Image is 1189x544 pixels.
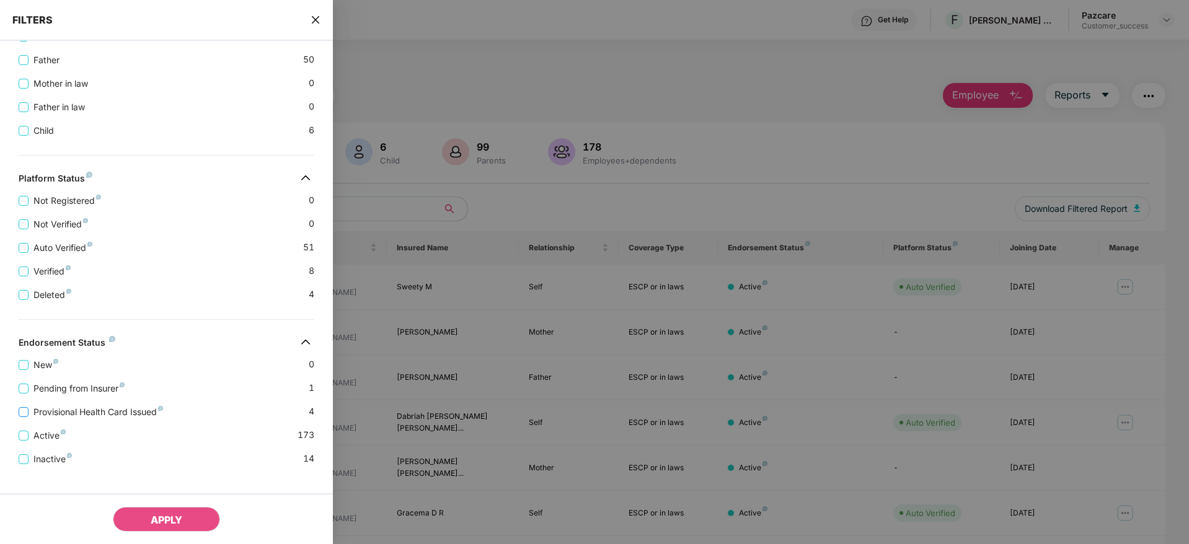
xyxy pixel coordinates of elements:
span: New [29,358,63,372]
img: svg+xml;base64,PHN2ZyB4bWxucz0iaHR0cDovL3d3dy53My5vcmcvMjAwMC9zdmciIHdpZHRoPSIzMiIgaGVpZ2h0PSIzMi... [296,332,316,352]
span: 6 [309,123,314,138]
span: 14 [303,452,314,466]
span: FILTERS [12,14,53,26]
span: 4 [309,405,314,419]
img: svg+xml;base64,PHN2ZyB4bWxucz0iaHR0cDovL3d3dy53My5vcmcvMjAwMC9zdmciIHdpZHRoPSI4IiBoZWlnaHQ9IjgiIH... [53,359,58,364]
img: svg+xml;base64,PHN2ZyB4bWxucz0iaHR0cDovL3d3dy53My5vcmcvMjAwMC9zdmciIHdpZHRoPSI4IiBoZWlnaHQ9IjgiIH... [67,453,72,458]
span: Verified [29,265,76,278]
img: svg+xml;base64,PHN2ZyB4bWxucz0iaHR0cDovL3d3dy53My5vcmcvMjAwMC9zdmciIHdpZHRoPSI4IiBoZWlnaHQ9IjgiIH... [61,429,66,434]
img: svg+xml;base64,PHN2ZyB4bWxucz0iaHR0cDovL3d3dy53My5vcmcvMjAwMC9zdmciIHdpZHRoPSI4IiBoZWlnaHQ9IjgiIH... [120,382,125,387]
span: Father in law [29,100,90,114]
img: svg+xml;base64,PHN2ZyB4bWxucz0iaHR0cDovL3d3dy53My5vcmcvMjAwMC9zdmciIHdpZHRoPSI4IiBoZWlnaHQ9IjgiIH... [66,289,71,294]
span: 50 [303,53,314,67]
img: svg+xml;base64,PHN2ZyB4bWxucz0iaHR0cDovL3d3dy53My5vcmcvMjAwMC9zdmciIHdpZHRoPSI4IiBoZWlnaHQ9IjgiIH... [83,218,88,223]
span: 4 [309,287,314,302]
span: Not Verified [29,217,93,231]
span: 1 [309,381,314,395]
span: Not Registered [29,194,106,208]
span: 0 [309,358,314,372]
span: 51 [303,240,314,255]
img: svg+xml;base64,PHN2ZyB4bWxucz0iaHR0cDovL3d3dy53My5vcmcvMjAwMC9zdmciIHdpZHRoPSIzMiIgaGVpZ2h0PSIzMi... [296,168,316,188]
img: svg+xml;base64,PHN2ZyB4bWxucz0iaHR0cDovL3d3dy53My5vcmcvMjAwMC9zdmciIHdpZHRoPSI4IiBoZWlnaHQ9IjgiIH... [109,336,115,342]
span: close [311,14,320,26]
div: Platform Status [19,173,92,188]
span: Mother in law [29,77,93,90]
span: Provisional Health Card Issued [29,405,168,419]
span: 8 [309,264,314,278]
div: Endorsement Status [19,337,115,352]
img: svg+xml;base64,PHN2ZyB4bWxucz0iaHR0cDovL3d3dy53My5vcmcvMjAwMC9zdmciIHdpZHRoPSI4IiBoZWlnaHQ9IjgiIH... [66,265,71,270]
img: svg+xml;base64,PHN2ZyB4bWxucz0iaHR0cDovL3d3dy53My5vcmcvMjAwMC9zdmciIHdpZHRoPSI4IiBoZWlnaHQ9IjgiIH... [158,406,163,411]
img: svg+xml;base64,PHN2ZyB4bWxucz0iaHR0cDovL3d3dy53My5vcmcvMjAwMC9zdmciIHdpZHRoPSI4IiBoZWlnaHQ9IjgiIH... [86,172,92,178]
img: svg+xml;base64,PHN2ZyB4bWxucz0iaHR0cDovL3d3dy53My5vcmcvMjAwMC9zdmciIHdpZHRoPSI4IiBoZWlnaHQ9IjgiIH... [87,242,92,247]
span: Inactive [29,452,77,466]
span: Child [29,124,59,138]
span: Deleted [29,288,76,302]
span: Father [29,53,64,67]
span: Auto Verified [29,241,97,255]
span: 0 [309,100,314,114]
span: 173 [298,428,314,442]
span: Active [29,429,71,442]
span: 0 [309,193,314,208]
span: 0 [309,76,314,90]
button: APPLY [113,507,220,532]
span: APPLY [151,514,182,526]
span: Pending from Insurer [29,382,130,395]
span: 0 [309,217,314,231]
img: svg+xml;base64,PHN2ZyB4bWxucz0iaHR0cDovL3d3dy53My5vcmcvMjAwMC9zdmciIHdpZHRoPSI4IiBoZWlnaHQ9IjgiIH... [96,195,101,200]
